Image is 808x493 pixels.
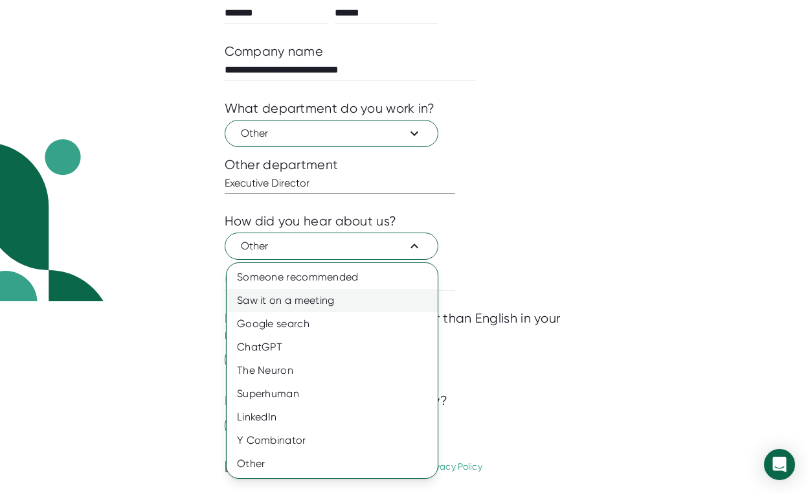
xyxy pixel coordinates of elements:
div: Y Combinator [227,429,438,452]
div: The Neuron [227,359,438,382]
div: Someone recommended [227,266,438,289]
div: Open Intercom Messenger [764,449,795,480]
div: Other [227,452,438,476]
div: LinkedIn [227,406,438,429]
div: Google search [227,312,438,336]
div: Superhuman [227,382,438,406]
div: Saw it on a meeting [227,289,438,312]
div: ChatGPT [227,336,438,359]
